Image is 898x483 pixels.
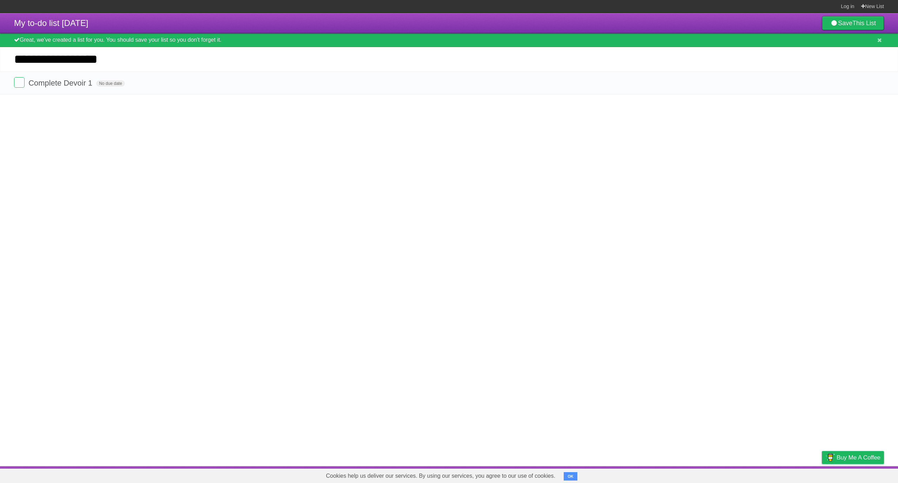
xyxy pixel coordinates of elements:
a: About [729,468,743,481]
button: OK [564,472,577,481]
label: Done [14,77,25,88]
a: Privacy [813,468,831,481]
a: SaveThis List [822,16,884,30]
a: Buy me a coffee [822,451,884,464]
a: Suggest a feature [840,468,884,481]
span: Buy me a coffee [837,451,880,464]
span: No due date [96,80,125,87]
b: This List [852,20,876,27]
img: Buy me a coffee [825,451,835,463]
span: Complete Devoir 1 [28,79,94,87]
span: My to-do list [DATE] [14,18,88,28]
a: Developers [752,468,780,481]
span: Cookies help us deliver our services. By using our services, you agree to our use of cookies. [319,469,562,483]
a: Terms [789,468,804,481]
